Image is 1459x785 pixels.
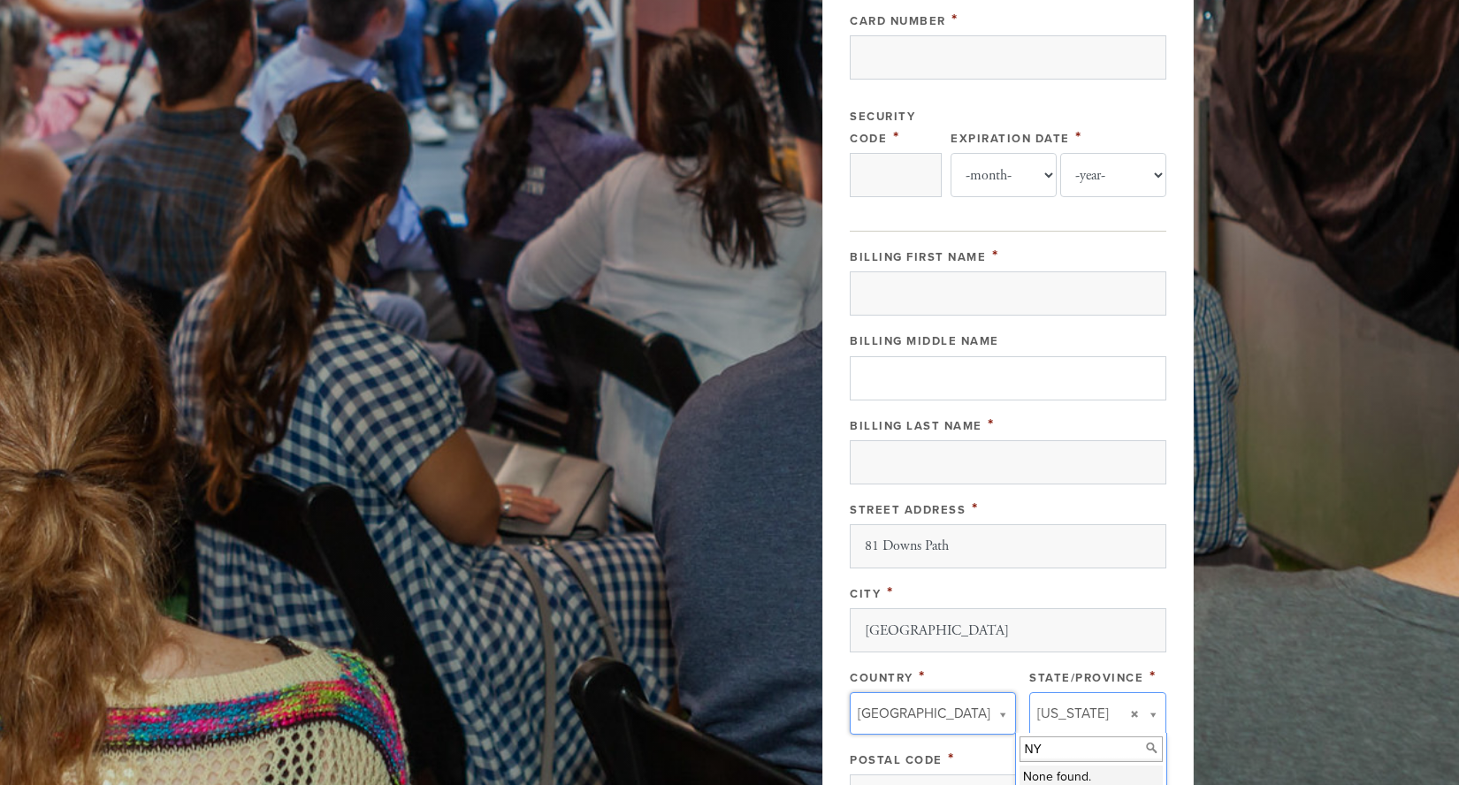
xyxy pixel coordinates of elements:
[850,250,986,264] label: Billing First Name
[858,702,990,725] span: [GEOGRAPHIC_DATA]
[1029,692,1166,735] a: [US_STATE]
[988,415,995,434] span: This field is required.
[1075,127,1082,147] span: This field is required.
[919,667,926,686] span: This field is required.
[850,14,946,28] label: Card Number
[951,10,959,29] span: This field is required.
[951,153,1057,197] select: Expiration Date month
[850,334,999,348] label: Billing Middle Name
[992,246,999,265] span: This field is required.
[1037,702,1109,725] span: [US_STATE]
[850,419,982,433] label: Billing Last Name
[1060,153,1166,197] select: Expiration Date year
[948,749,955,768] span: This field is required.
[850,587,881,601] label: City
[972,499,979,518] span: This field is required.
[850,671,913,685] label: Country
[951,132,1070,146] label: Expiration Date
[850,692,1016,735] a: [GEOGRAPHIC_DATA]
[1150,667,1157,686] span: This field is required.
[850,753,943,767] label: Postal Code
[893,127,900,147] span: This field is required.
[887,583,894,602] span: This field is required.
[1029,671,1143,685] label: State/Province
[850,110,915,146] label: Security Code
[850,503,966,517] label: Street Address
